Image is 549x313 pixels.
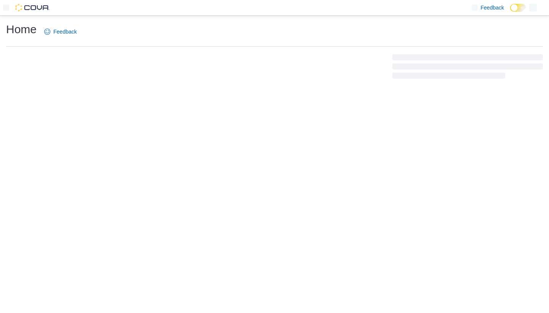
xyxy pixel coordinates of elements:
[15,4,50,11] img: Cova
[481,4,504,11] span: Feedback
[510,4,526,12] input: Dark Mode
[41,24,80,39] a: Feedback
[392,56,543,80] span: Loading
[53,28,77,35] span: Feedback
[6,22,37,37] h1: Home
